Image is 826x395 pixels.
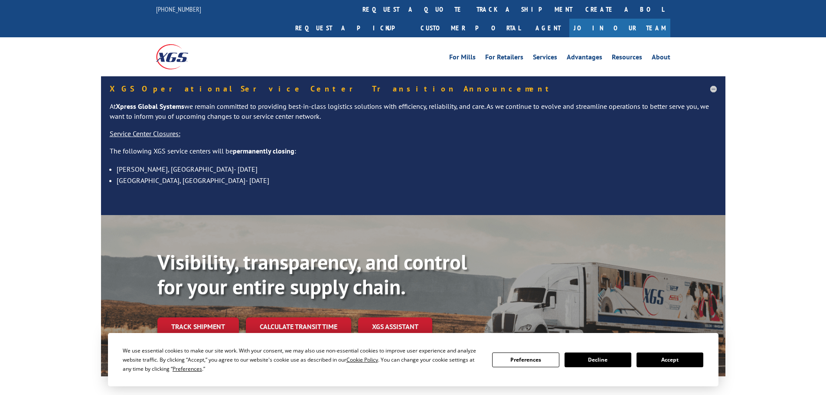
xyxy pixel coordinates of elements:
[652,54,670,63] a: About
[246,317,351,336] a: Calculate transit time
[637,353,703,367] button: Accept
[233,147,294,155] strong: permanently closing
[117,175,717,186] li: [GEOGRAPHIC_DATA], [GEOGRAPHIC_DATA]- [DATE]
[346,356,378,363] span: Cookie Policy
[492,353,559,367] button: Preferences
[110,101,717,129] p: At we remain committed to providing best-in-class logistics solutions with efficiency, reliabilit...
[110,129,180,138] u: Service Center Closures:
[289,19,414,37] a: Request a pickup
[173,365,202,372] span: Preferences
[110,85,717,93] h5: XGS Operational Service Center Transition Announcement
[485,54,523,63] a: For Retailers
[565,353,631,367] button: Decline
[612,54,642,63] a: Resources
[117,163,717,175] li: [PERSON_NAME], [GEOGRAPHIC_DATA]- [DATE]
[414,19,527,37] a: Customer Portal
[569,19,670,37] a: Join Our Team
[533,54,557,63] a: Services
[567,54,602,63] a: Advantages
[527,19,569,37] a: Agent
[156,5,201,13] a: [PHONE_NUMBER]
[358,317,432,336] a: XGS ASSISTANT
[116,102,184,111] strong: Xpress Global Systems
[110,146,717,163] p: The following XGS service centers will be :
[123,346,482,373] div: We use essential cookies to make our site work. With your consent, we may also use non-essential ...
[157,248,467,300] b: Visibility, transparency, and control for your entire supply chain.
[449,54,476,63] a: For Mills
[157,317,239,336] a: Track shipment
[108,333,718,386] div: Cookie Consent Prompt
